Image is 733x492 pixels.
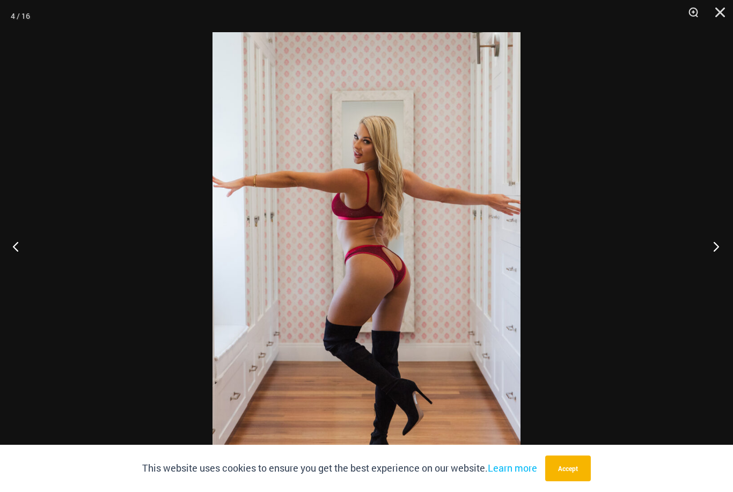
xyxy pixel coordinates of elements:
p: This website uses cookies to ensure you get the best experience on our website. [142,460,537,476]
div: 4 / 16 [11,8,30,24]
button: Next [693,219,733,273]
button: Accept [545,456,591,481]
a: Learn more [488,461,537,474]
